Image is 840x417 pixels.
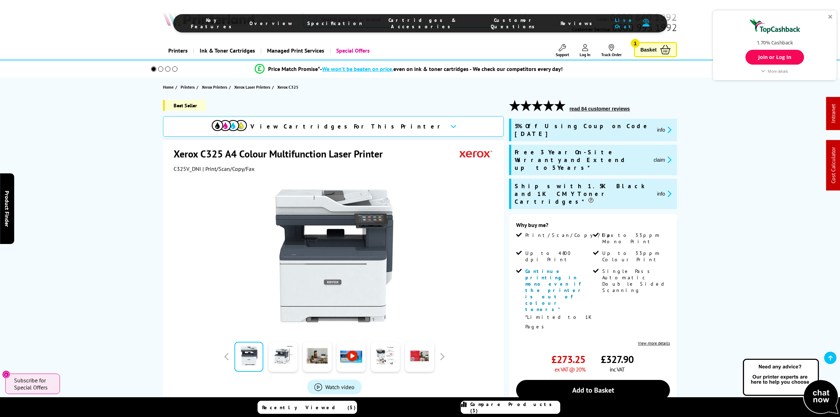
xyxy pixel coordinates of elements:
[141,63,677,75] li: modal_Promise
[163,83,175,91] a: Home
[631,39,640,48] span: 1
[470,401,560,414] span: Compare Products (3)
[163,83,174,91] span: Home
[634,42,677,57] a: Basket 1
[651,156,673,164] button: promo-description
[830,104,837,123] a: Intranet
[260,42,330,60] a: Managed Print Services
[174,165,201,172] span: C325V_DNI
[307,20,362,26] span: Specification
[460,147,492,160] img: Xerox
[2,370,10,379] button: Close
[638,340,670,346] a: View more details
[515,182,651,205] span: Ships with 1.5K Black and 1K CMY Toner Cartridges*
[551,353,585,366] span: £273.25
[163,42,193,60] a: Printers
[602,268,669,293] span: Single Pass Automatic Double Sided Scanning
[601,353,634,366] span: £327.90
[556,44,569,57] a: Support
[307,380,362,394] a: Product_All_Videos
[516,221,670,232] div: Why buy me?
[556,52,569,57] span: Support
[602,250,669,263] span: Up to 33ppm Colour Print
[640,45,657,54] span: Basket
[525,312,592,332] p: *Limited to 1K Pages
[515,148,648,172] span: Free 3 Year On-Site Warranty and Extend up to 5 Years*
[561,20,596,26] span: Reviews
[525,232,616,238] span: Print/Scan/Copy/Fax
[483,17,546,30] span: Customer Questions
[202,83,229,91] a: Xerox Printers
[262,404,356,411] span: Recently Viewed (5)
[525,268,585,312] span: Continue printing in mono even if the printer is out of colour toners*
[567,106,632,112] button: read 84 customer reviews
[277,84,298,90] span: Xerox C325
[610,17,639,30] span: Live Chat
[602,232,669,245] span: Up to 33ppm Mono Print
[330,42,375,60] a: Special Offers
[14,377,53,391] span: Subscribe for Special Offers
[193,42,260,60] a: Ink & Toner Cartridges
[655,126,674,134] button: promo-description
[250,123,445,130] span: View Cartridges For This Printer
[174,147,390,160] h1: Xerox C325 A4 Colour Multifunction Laser Printer
[601,44,622,57] a: Track Order
[741,358,840,416] img: Open Live Chat window
[265,186,404,325] img: Xerox C325
[830,147,837,184] a: Cost Calculator
[203,165,254,172] span: | Print/Scan/Copy/Fax
[234,83,272,91] a: Xerox Laser Printers
[515,122,651,138] span: 5% Off Using Coupon Code [DATE]
[212,120,247,131] img: cmyk-icon.svg
[461,401,560,414] a: Compare Products (3)
[325,383,355,391] span: Watch video
[234,83,270,91] span: Xerox Laser Printers
[181,83,197,91] a: Printers
[191,17,235,30] span: Key Features
[200,42,255,60] span: Ink & Toner Cartridges
[320,65,563,72] div: - even on ink & toner cartridges - We check our competitors every day!
[580,52,591,57] span: Log In
[258,401,357,414] a: Recently Viewed (5)
[516,380,670,400] a: Add to Basket
[642,19,649,27] img: user-headset-duotone.svg
[655,190,674,198] button: promo-description
[525,250,592,263] span: Up to 4800 dpi Print
[322,65,393,72] span: We won’t be beaten on price,
[580,44,591,57] a: Log In
[268,65,320,72] span: Price Match Promise*
[181,83,195,91] span: Printers
[376,17,469,30] span: Cartridges & Accessories
[202,83,227,91] span: Xerox Printers
[249,20,293,26] span: Overview
[4,190,11,227] span: Product Finder
[163,100,206,111] span: Best Seller
[555,366,585,373] span: ex VAT @ 20%
[610,366,624,373] span: inc VAT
